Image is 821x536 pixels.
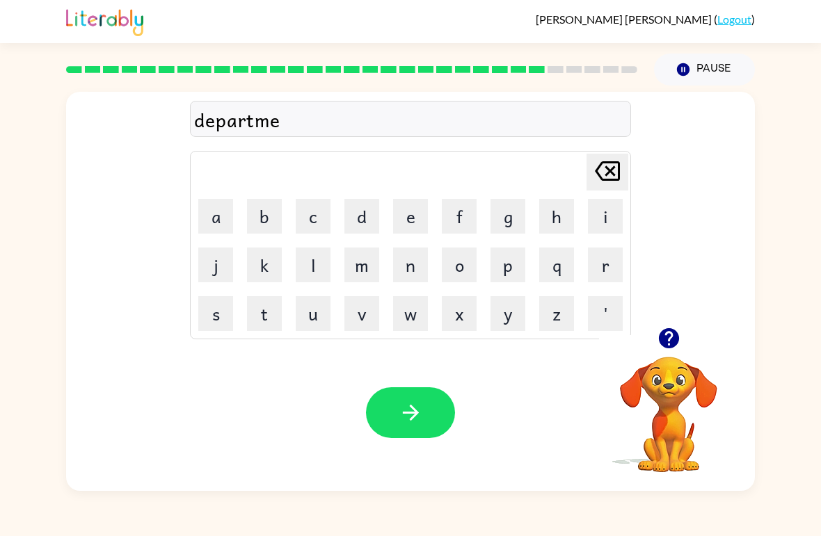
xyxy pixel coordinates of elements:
[536,13,755,26] div: ( )
[599,335,738,474] video: Your browser must support playing .mp4 files to use Literably. Please try using another browser.
[491,296,525,331] button: y
[442,296,477,331] button: x
[344,296,379,331] button: v
[588,247,623,282] button: r
[194,105,627,134] div: departme
[588,296,623,331] button: '
[296,199,330,234] button: c
[66,6,143,36] img: Literably
[442,247,477,282] button: o
[442,199,477,234] button: f
[344,199,379,234] button: d
[393,199,428,234] button: e
[491,199,525,234] button: g
[198,199,233,234] button: a
[539,296,574,331] button: z
[296,247,330,282] button: l
[654,54,755,86] button: Pause
[344,247,379,282] button: m
[198,296,233,331] button: s
[393,296,428,331] button: w
[491,247,525,282] button: p
[539,199,574,234] button: h
[296,296,330,331] button: u
[393,247,428,282] button: n
[247,247,282,282] button: k
[536,13,714,26] span: [PERSON_NAME] [PERSON_NAME]
[247,199,282,234] button: b
[717,13,751,26] a: Logout
[588,199,623,234] button: i
[247,296,282,331] button: t
[198,247,233,282] button: j
[539,247,574,282] button: q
